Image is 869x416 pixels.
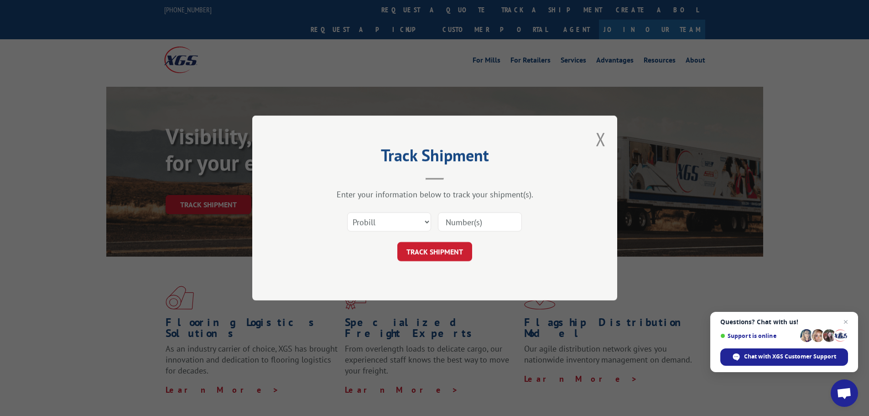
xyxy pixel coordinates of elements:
button: Close modal [596,127,606,151]
span: Close chat [840,316,851,327]
div: Enter your information below to track your shipment(s). [298,189,572,200]
div: Open chat [831,379,858,407]
span: Questions? Chat with us! [720,318,848,326]
button: TRACK SHIPMENT [397,242,472,261]
span: Chat with XGS Customer Support [744,353,836,361]
div: Chat with XGS Customer Support [720,348,848,366]
input: Number(s) [438,212,522,232]
h2: Track Shipment [298,149,572,166]
span: Support is online [720,332,797,339]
